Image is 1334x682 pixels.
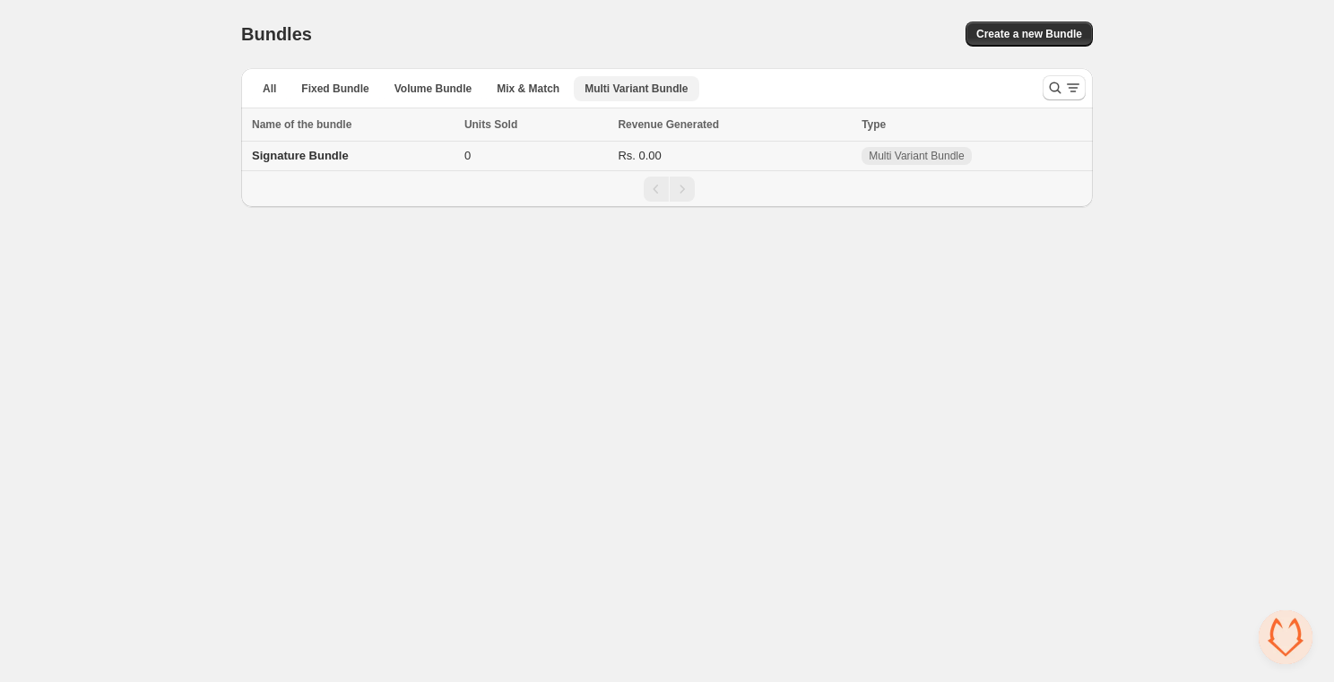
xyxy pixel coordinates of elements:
nav: Pagination [241,170,1093,207]
button: Create a new Bundle [966,22,1093,47]
span: Create a new Bundle [976,27,1082,41]
span: Mix & Match [497,82,559,96]
span: 0 [464,149,471,162]
h1: Bundles [241,23,312,45]
span: Multi Variant Bundle [585,82,688,96]
button: Revenue Generated [618,116,737,134]
div: Name of the bundle [252,116,454,134]
div: Type [862,116,1082,134]
div: Open chat [1259,610,1312,664]
span: Fixed Bundle [301,82,368,96]
span: Rs. 0.00 [618,149,661,162]
button: Units Sold [464,116,535,134]
span: Volume Bundle [394,82,472,96]
span: Multi Variant Bundle [869,149,965,163]
span: Revenue Generated [618,116,719,134]
span: All [263,82,276,96]
span: Signature Bundle [252,149,349,162]
span: Units Sold [464,116,517,134]
button: Search and filter results [1043,75,1086,100]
